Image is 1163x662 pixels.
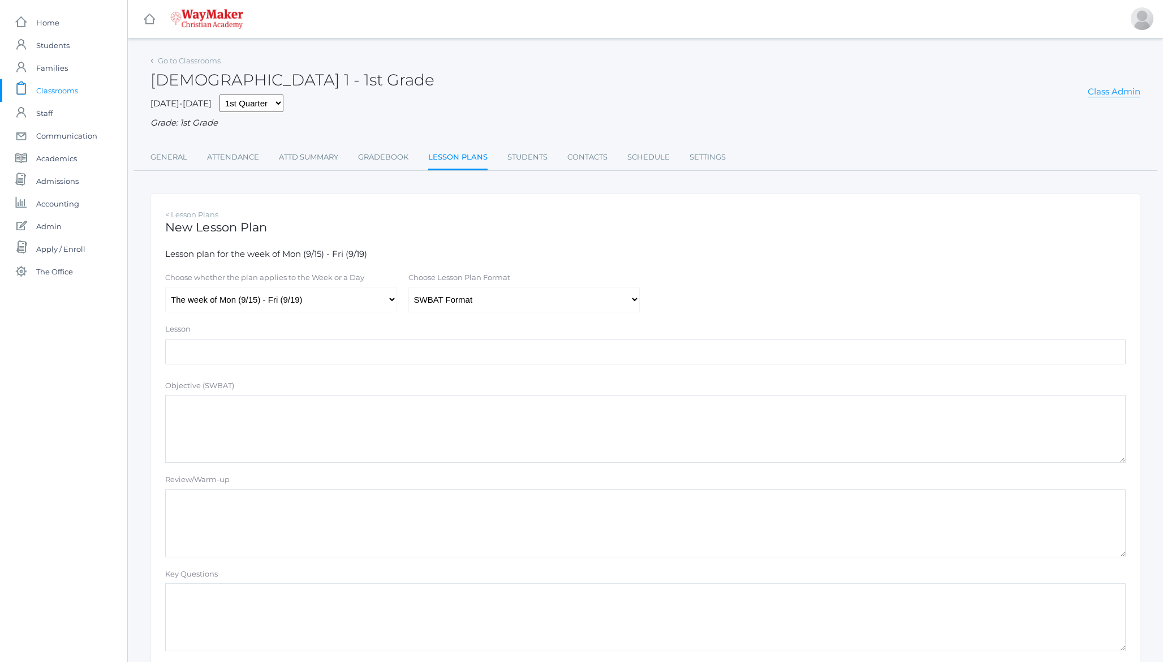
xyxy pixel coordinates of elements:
span: Classrooms [36,79,78,102]
a: Go to Classrooms [158,56,221,65]
a: Settings [690,146,726,169]
div: Grade: 1st Grade [150,117,1140,130]
a: Class Admin [1088,86,1140,97]
a: < Lesson Plans [165,210,218,219]
a: Attendance [207,146,259,169]
label: Choose whether the plan applies to the Week or a Day [165,272,364,283]
label: Review/Warm-up [165,474,230,485]
label: Lesson [165,324,191,335]
span: Students [36,34,70,57]
span: The Office [36,260,73,283]
a: Gradebook [358,146,408,169]
span: Apply / Enroll [36,238,85,260]
a: Lesson Plans [428,146,488,170]
span: Lesson plan for the week of Mon (9/15) - Fri (9/19) [165,248,367,259]
span: Communication [36,124,97,147]
h2: [DEMOGRAPHIC_DATA] 1 - 1st Grade [150,71,434,89]
span: Accounting [36,192,79,215]
a: Schedule [627,146,670,169]
span: Home [36,11,59,34]
span: [DATE]-[DATE] [150,98,212,109]
img: 4_waymaker-logo-stack-white.png [170,9,243,29]
label: Key Questions [165,569,218,580]
label: Choose Lesson Plan Format [408,272,510,283]
span: Academics [36,147,77,170]
span: Families [36,57,68,79]
label: Objective (SWBAT) [165,380,234,392]
a: General [150,146,187,169]
a: Attd Summary [279,146,338,169]
a: Students [507,146,548,169]
div: Jason Roberts [1131,7,1153,30]
span: Admin [36,215,62,238]
h1: New Lesson Plan [165,221,1126,234]
span: Staff [36,102,53,124]
a: Contacts [567,146,608,169]
span: Admissions [36,170,79,192]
